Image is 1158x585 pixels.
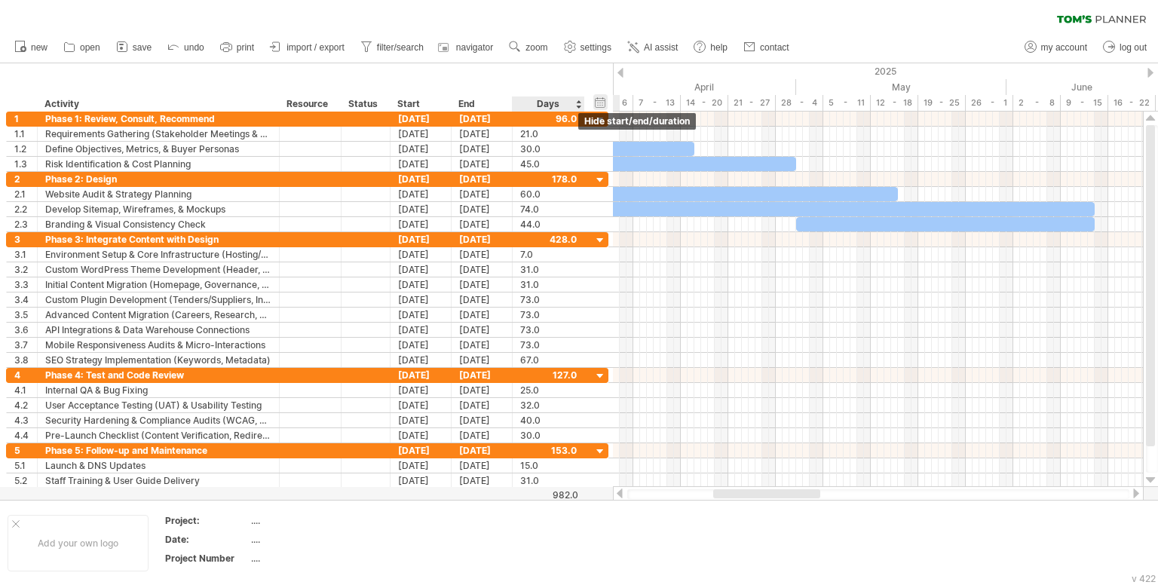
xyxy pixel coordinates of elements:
span: save [133,42,152,53]
div: 4.3 [14,413,37,427]
a: navigator [436,38,498,57]
div: Phase 2: Design [45,172,271,186]
div: 67.0 [520,353,577,367]
div: Phase 1: Review, Consult, Recommend [45,112,271,126]
div: 3.5 [14,308,37,322]
div: 16 - 22 [1108,95,1156,111]
div: [DATE] [391,172,452,186]
div: 15.0 [520,458,577,473]
div: 74.0 [520,202,577,216]
div: [DATE] [452,443,513,458]
span: hide start/end/duration [584,115,690,127]
div: 1.3 [14,157,37,171]
a: contact [740,38,794,57]
div: Phase 4: Test and Code Review [45,368,271,382]
div: 28 - 4 [776,95,823,111]
div: [DATE] [391,202,452,216]
div: 4.2 [14,398,37,412]
div: [DATE] [452,232,513,247]
div: 44.0 [520,217,577,231]
div: Internal QA & Bug Fixing [45,383,271,397]
span: log out [1120,42,1147,53]
div: API Integrations & Data Warehouse Connections [45,323,271,337]
div: [DATE] [452,353,513,367]
div: 9 - 15 [1061,95,1108,111]
div: 1.2 [14,142,37,156]
div: May 2025 [796,79,1006,95]
div: Project Number [165,552,248,565]
div: [DATE] [452,398,513,412]
div: Custom WordPress Theme Development (Header, Footer, Homepage, Navigation) [45,262,271,277]
a: open [60,38,105,57]
div: [DATE] [391,262,452,277]
div: [DATE] [452,428,513,443]
div: Initial Content Migration (Homepage, Governance, News, Publications) [45,277,271,292]
div: SEO Strategy Implementation (Keywords, Metadata) [45,353,271,367]
span: contact [760,42,789,53]
div: [DATE] [391,292,452,307]
div: [DATE] [391,142,452,156]
div: 45.0 [520,157,577,171]
div: 2 - 8 [1013,95,1061,111]
div: 31.0 [520,473,577,488]
div: [DATE] [391,247,452,262]
div: 32.0 [520,398,577,412]
div: 5.1 [14,458,37,473]
div: Security Hardening & Compliance Audits (WCAG, SOC 2) [45,413,271,427]
div: Project: [165,514,248,527]
div: 2.1 [14,187,37,201]
div: [DATE] [452,157,513,171]
a: new [11,38,52,57]
div: 1.1 [14,127,37,141]
a: AI assist [623,38,682,57]
div: 73.0 [520,308,577,322]
div: Define Objectives, Metrics, & Buyer Personas [45,142,271,156]
div: 21 - 27 [728,95,776,111]
div: Activity [44,96,271,112]
span: zoom [525,42,547,53]
div: Environment Setup & Core Infrastructure (Hosting/Platform) [45,247,271,262]
div: [DATE] [391,458,452,473]
div: Staff Training & User Guide Delivery [45,473,271,488]
div: .... [251,533,378,546]
div: 5 - 11 [823,95,871,111]
div: 7 - 13 [633,95,681,111]
div: 1 [14,112,37,126]
div: Custom Plugin Development (Tenders/Suppliers, Incident Reporting, Multimedia, Calculators) [45,292,271,307]
div: 19 - 25 [918,95,966,111]
span: undo [184,42,204,53]
div: [DATE] [391,127,452,141]
div: [DATE] [391,398,452,412]
div: April 2025 [593,79,796,95]
div: 982.0 [513,489,578,501]
div: 14 - 20 [681,95,728,111]
div: [DATE] [452,262,513,277]
span: AI assist [644,42,678,53]
div: Mobile Responsiveness Audits & Micro-Interactions [45,338,271,352]
div: Phase 3: Integrate Content with Design [45,232,271,247]
div: [DATE] [452,172,513,186]
span: help [710,42,728,53]
div: [DATE] [391,428,452,443]
a: save [112,38,156,57]
div: .... [251,552,378,565]
div: Branding & Visual Consistency Check [45,217,271,231]
div: 73.0 [520,323,577,337]
span: settings [581,42,611,53]
div: 5 [14,443,37,458]
span: filter/search [377,42,424,53]
a: print [216,38,259,57]
div: v 422 [1132,573,1156,584]
div: Add your own logo [8,515,149,571]
div: End [458,96,504,112]
div: 30.0 [520,142,577,156]
div: [DATE] [452,338,513,352]
div: Requirements Gathering (Stakeholder Meetings & Audit) [45,127,271,141]
div: User Acceptance Testing (UAT) & Usability Testing [45,398,271,412]
a: filter/search [357,38,428,57]
div: [DATE] [391,277,452,292]
div: 73.0 [520,292,577,307]
div: .... [251,514,378,527]
div: [DATE] [452,127,513,141]
div: 3.4 [14,292,37,307]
